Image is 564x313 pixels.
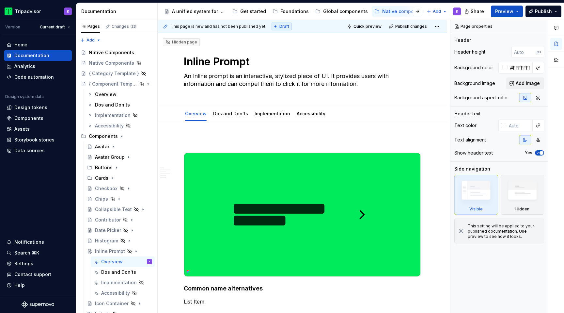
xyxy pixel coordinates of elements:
div: Design system data [5,94,44,99]
div: Native Components [89,60,134,66]
a: Get started [230,6,269,17]
button: Add [78,36,103,45]
div: Collapsible Text [95,206,132,213]
div: Pages [81,24,100,29]
div: Data sources [14,147,45,154]
span: Add [86,38,95,43]
div: Header text [454,110,481,117]
span: Publish changes [395,24,427,29]
span: Draft [279,24,289,29]
div: Hidden [515,206,529,212]
button: Quick preview [345,22,384,31]
div: Side navigation [454,166,490,172]
div: { Component Template } [89,81,137,87]
div: Avatar [95,143,109,150]
div: Implementation [95,112,131,119]
a: Checkbox [85,183,155,194]
div: Contributor [95,217,121,223]
div: { Category Template } [89,70,139,77]
a: Implementation [255,111,290,116]
div: Components [14,115,43,122]
a: Histogram [85,236,155,246]
div: Code automation [14,74,54,80]
svg: Supernova Logo [22,301,54,308]
div: K [149,258,150,265]
a: Assets [4,124,72,134]
div: Components [89,133,118,140]
button: Search ⌘K [4,248,72,258]
div: Accessibility [95,123,124,129]
a: Avatar Group [85,152,155,162]
div: Native Components [89,49,134,56]
a: OverviewK [91,256,155,267]
div: Buttons [95,164,113,171]
div: Hidden [501,175,544,215]
span: Quick preview [353,24,382,29]
img: 7bf5f10e-c8d5-4c8e-92e0-f8b3ab271afe.png [184,153,420,276]
div: Background color [454,64,493,71]
div: Overview [95,91,117,98]
div: Buttons [85,162,155,173]
div: Storybook stories [14,137,55,143]
button: TripadvisorK [1,4,74,18]
a: Code automation [4,72,72,82]
div: Help [14,282,25,288]
div: Dos and Don'ts [101,269,136,275]
input: Auto [506,120,533,131]
div: Avatar Group [95,154,125,160]
a: Analytics [4,61,72,72]
a: Components [4,113,72,124]
a: Dos and Don'ts [85,100,155,110]
button: Help [4,280,72,290]
div: Implementation [252,107,293,120]
a: Native Components [78,58,155,68]
div: Accessibility [101,290,130,296]
div: Native components [382,8,427,15]
div: Visible [454,175,498,215]
div: Visible [469,206,483,212]
button: Notifications [4,237,72,247]
span: Preview [495,8,513,15]
div: Text alignment [454,137,486,143]
div: Show header text [454,150,493,156]
div: Text color [454,122,477,129]
button: Publish [525,6,561,17]
div: Histogram [95,238,118,244]
a: Home [4,40,72,50]
span: This page is new and has not been published yet. [171,24,266,29]
textarea: Inline Prompt [182,54,419,70]
a: Design tokens [4,102,72,113]
a: Foundations [270,6,311,17]
a: Avatar [85,141,155,152]
button: Contact support [4,269,72,280]
span: Publish [535,8,552,15]
p: px [537,49,541,55]
div: Tripadvisor [15,8,41,15]
div: K [456,9,458,14]
span: Add [433,9,441,14]
div: Dos and Don'ts [95,102,130,108]
a: Accessibility [85,121,155,131]
span: 23 [130,24,137,29]
label: Yes [525,150,532,156]
strong: Common name alternatives [184,285,263,292]
a: Overview [185,111,207,116]
div: Notifications [14,239,44,245]
a: Date Picker [85,225,155,236]
div: Search ⌘K [14,250,39,256]
div: Checkbox [95,185,117,192]
a: Global components [313,6,370,17]
a: Implementation [85,110,155,121]
a: { Category Template } [78,68,155,79]
div: Get started [240,8,266,15]
img: 0ed0e8b8-9446-497d-bad0-376821b19aa5.png [5,8,12,15]
a: Settings [4,258,72,269]
a: Data sources [4,145,72,156]
a: Inline Prompt [85,246,155,256]
div: Settings [14,260,33,267]
div: Components [78,131,155,141]
div: Implementation [101,279,137,286]
span: Share [471,8,484,15]
a: Native components [372,6,430,17]
button: Current draft [37,23,73,32]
